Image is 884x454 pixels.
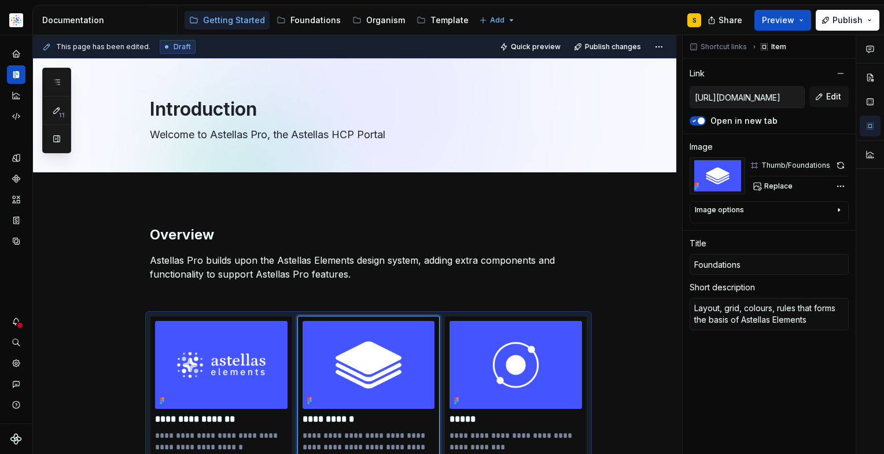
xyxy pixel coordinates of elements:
span: Preview [762,14,794,26]
h2: Overview [150,226,587,244]
span: This page has been edited. [56,42,150,51]
a: Code automation [7,107,25,126]
div: Title [690,238,706,249]
div: Organism [366,14,405,26]
a: Home [7,45,25,63]
button: Publish changes [570,39,646,55]
span: Add [490,16,504,25]
button: Search ⌘K [7,333,25,352]
span: Edit [826,91,841,102]
img: 4ed1d493-d49f-4821-8a31-9eee13a19829.png [303,321,435,409]
div: Getting Started [203,14,265,26]
button: Preview [754,10,811,31]
a: Components [7,169,25,188]
a: Organism [348,11,410,29]
div: Link [690,68,705,79]
div: Template [430,14,469,26]
button: Quick preview [496,39,566,55]
a: Data sources [7,232,25,250]
p: Astellas Pro builds upon the Astellas Elements design system, adding extra components and functio... [150,253,587,281]
button: Contact support [7,375,25,393]
button: Share [702,10,750,31]
div: Foundations [290,14,341,26]
span: Quick preview [511,42,561,51]
button: Add [476,12,519,28]
button: Image options [695,205,844,219]
img: 4ed1d493-d49f-4821-8a31-9eee13a19829.png [690,157,745,194]
button: Shortcut links [686,39,752,55]
svg: Supernova Logo [10,433,22,445]
button: Replace [750,178,798,194]
div: Thumb/Foundations [761,161,830,170]
a: Template [412,11,473,29]
span: Publish [833,14,863,26]
div: Image [690,141,713,153]
span: Draft [174,42,191,51]
button: Edit [809,86,849,107]
span: Publish changes [585,42,641,51]
a: Foundations [272,11,345,29]
span: Shortcut links [701,42,747,51]
span: 11 [57,110,66,120]
a: Assets [7,190,25,209]
div: Short description [690,282,755,293]
a: Storybook stories [7,211,25,230]
img: 32ab8b41-f8d6-4173-898b-31727c353574.png [450,321,582,409]
img: f5d496b7-9b42-4eaa-b95a-e22561b579dd.png [155,321,288,409]
a: Documentation [7,65,25,84]
div: Image options [695,205,744,215]
label: Open in new tab [710,115,778,127]
button: Publish [816,10,879,31]
span: Share [719,14,742,26]
a: Getting Started [185,11,270,29]
button: Notifications [7,312,25,331]
div: Documentation [42,14,172,26]
textarea: Layout, grid, colours, rules that forms the basis of Astellas Elements [690,298,849,330]
div: S [693,16,697,25]
input: Add title [690,254,849,275]
a: Settings [7,354,25,372]
a: Design tokens [7,149,25,167]
a: Analytics [7,86,25,105]
span: Replace [764,182,793,191]
textarea: Welcome to Astellas Pro, the Astellas HCP Portal [148,126,585,144]
img: b2369ad3-f38c-46c1-b2a2-f2452fdbdcd2.png [9,13,23,27]
div: Page tree [185,9,473,32]
textarea: Introduction [148,95,585,123]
